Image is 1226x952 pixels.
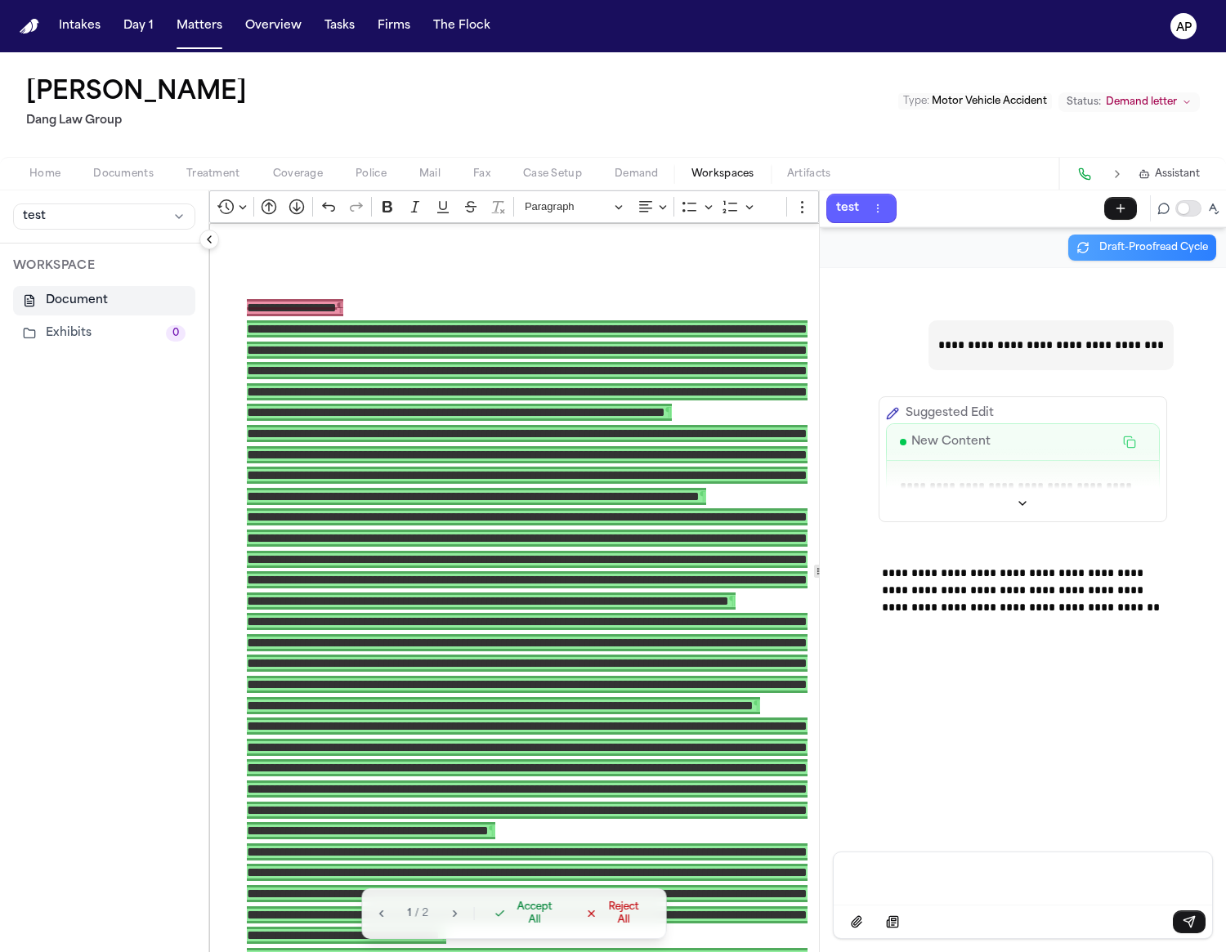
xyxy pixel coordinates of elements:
span: Type : [903,96,929,106]
button: Edit matter name [26,78,247,108]
h1: [PERSON_NAME] [26,78,247,108]
span: Motor Vehicle Accident [932,96,1047,106]
button: Assistant [1139,168,1200,181]
button: Matters [170,11,229,41]
span: 1 [408,907,412,920]
p: WORKSPACE [13,257,195,276]
button: Reject All [575,896,656,932]
span: Coverage [273,168,323,181]
button: Show more [886,492,1160,515]
span: Assistant [1155,168,1200,181]
button: Accept All [484,896,569,932]
span: Mail [419,168,441,181]
button: Intakes [52,11,107,41]
button: Draft-Proofread Cycle [1068,235,1216,261]
button: Day 1 [117,11,160,41]
div: Message input [834,852,1212,905]
button: test [13,203,195,230]
span: Police [356,168,387,181]
button: Change status from Demand letter [1058,92,1200,112]
button: Copy new content [1113,431,1146,454]
p: Suggested Edit [906,404,994,423]
button: Overview [239,11,308,41]
p: test [836,199,859,218]
span: Demand [615,168,659,181]
h2: Dang Law Group [26,111,253,131]
span: Paragraph [525,197,610,217]
span: Accept All [510,901,559,927]
img: Finch Logo [20,19,39,34]
button: Exhibits0 [13,319,195,348]
button: Attach files [840,910,873,933]
button: testThread actions [826,194,897,223]
button: Edit Type: Motor Vehicle Accident [898,93,1052,110]
button: Tasks [318,11,361,41]
span: Status: [1067,96,1101,109]
span: Artifacts [787,168,831,181]
button: The Flock [427,11,497,41]
button: Send message [1173,910,1206,933]
span: Documents [93,168,154,181]
button: Document [13,286,195,315]
a: Home [20,19,39,34]
div: Editor toolbar [209,190,819,223]
button: Firms [371,11,417,41]
button: Collapse sidebar [199,230,219,249]
span: Case Setup [523,168,582,181]
span: Treatment [186,168,240,181]
span: Reject All [602,901,646,927]
p: New Content [911,432,991,452]
span: 2 [423,907,428,920]
span: / [415,907,419,920]
button: Paragraph, Heading [517,194,630,220]
span: Home [29,168,60,181]
button: Thread actions [869,199,887,217]
button: Previous change [372,905,390,923]
button: Next change [445,905,463,923]
button: Toggle proofreading mode [1175,200,1201,217]
text: AP [1176,22,1192,34]
span: Demand letter [1106,96,1177,109]
span: test [23,208,46,225]
span: Draft-Proofread Cycle [1099,241,1208,254]
span: 0 [166,325,186,342]
button: Make a Call [1073,163,1096,185]
span: Fax [473,168,490,181]
span: Workspaces [691,168,754,181]
button: Select demand example [876,910,909,933]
